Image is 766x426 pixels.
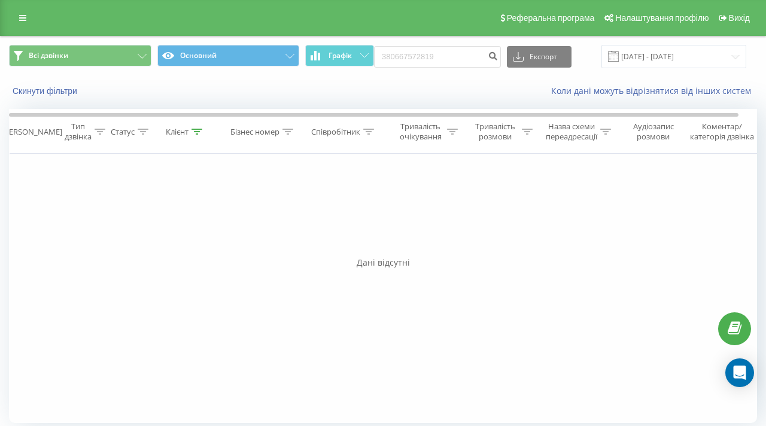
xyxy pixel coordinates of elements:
[624,121,682,142] div: Аудіозапис розмови
[305,45,374,66] button: Графік
[725,358,754,387] div: Open Intercom Messenger
[311,127,360,137] div: Співробітник
[2,127,62,137] div: [PERSON_NAME]
[157,45,300,66] button: Основний
[9,257,757,269] div: Дані відсутні
[9,45,151,66] button: Всі дзвінки
[729,13,750,23] span: Вихід
[546,121,597,142] div: Назва схеми переадресації
[507,13,595,23] span: Реферальна програма
[111,127,135,137] div: Статус
[166,127,189,137] div: Клієнт
[374,46,501,68] input: Пошук за номером
[65,121,92,142] div: Тип дзвінка
[615,13,709,23] span: Налаштування профілю
[472,121,519,142] div: Тривалість розмови
[9,86,83,96] button: Скинути фільтри
[397,121,444,142] div: Тривалість очікування
[507,46,572,68] button: Експорт
[687,121,757,142] div: Коментар/категорія дзвінка
[551,85,757,96] a: Коли дані можуть відрізнятися вiд інших систем
[29,51,68,60] span: Всі дзвінки
[329,51,352,60] span: Графік
[230,127,279,137] div: Бізнес номер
